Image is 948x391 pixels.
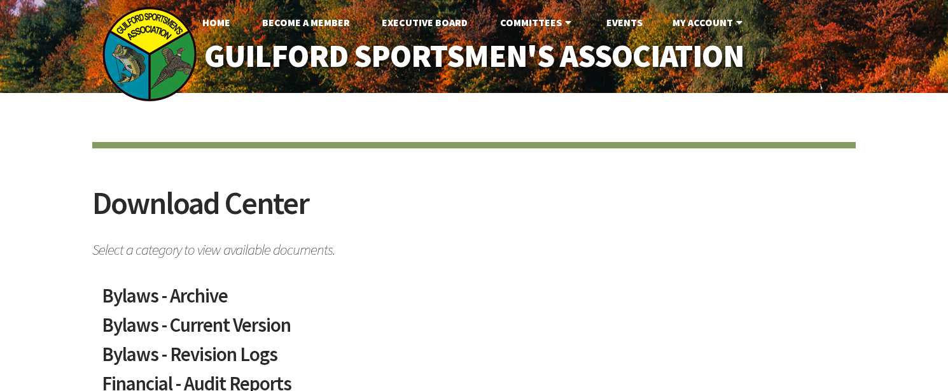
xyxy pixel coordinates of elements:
h2: Download Center [92,187,856,235]
a: Committees [490,10,585,35]
a: Bylaws - Current Version [102,315,846,345]
a: Guilford Sportsmen's Association [178,29,771,83]
a: My Account [662,10,756,35]
a: Events [596,10,653,35]
a: Become A Member [252,10,360,35]
span: Select a category to view available documents. [92,235,856,257]
img: logo_sm.png [102,6,197,102]
a: Executive Board [372,10,478,35]
a: Home [192,10,240,35]
a: Bylaws - Revision Logs [102,345,846,374]
a: Bylaws - Archive [102,286,846,315]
